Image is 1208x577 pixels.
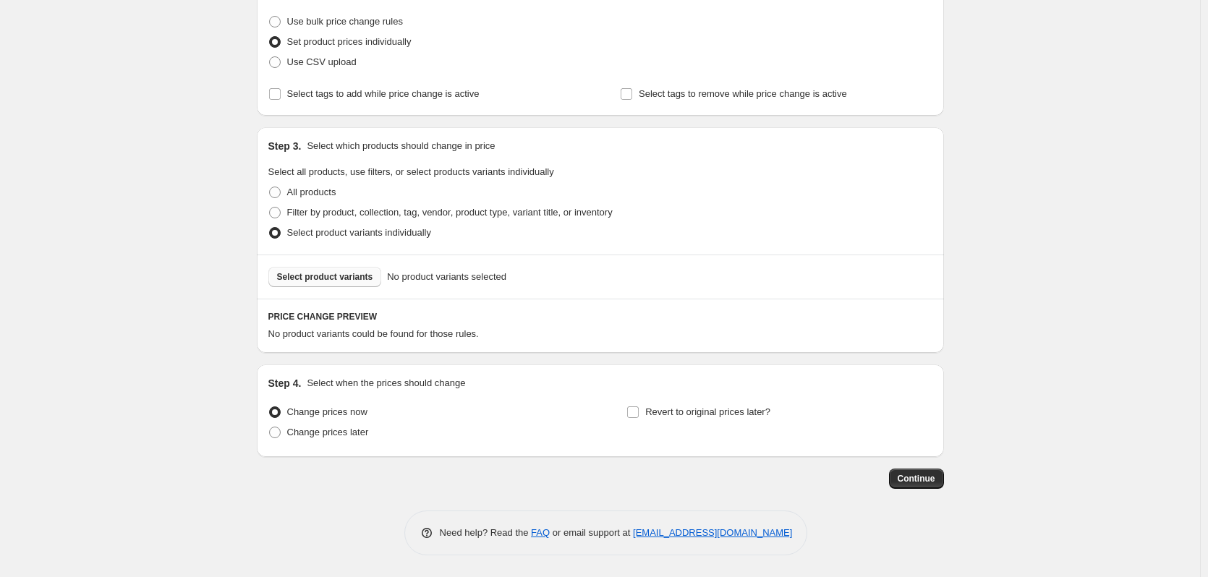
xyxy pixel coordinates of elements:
span: or email support at [550,527,633,538]
p: Select when the prices should change [307,376,465,390]
span: No product variants selected [387,270,506,284]
span: Set product prices individually [287,36,412,47]
button: Select product variants [268,267,382,287]
span: Select product variants individually [287,227,431,238]
span: Change prices now [287,406,367,417]
span: Change prices later [287,427,369,437]
span: Select tags to add while price change is active [287,88,480,99]
span: Need help? Read the [440,527,532,538]
span: All products [287,187,336,197]
a: FAQ [531,527,550,538]
h2: Step 3. [268,139,302,153]
button: Continue [889,469,944,489]
span: Continue [898,473,935,484]
span: Select product variants [277,271,373,283]
span: Use bulk price change rules [287,16,403,27]
span: Use CSV upload [287,56,357,67]
span: No product variants could be found for those rules. [268,328,479,339]
span: Select all products, use filters, or select products variants individually [268,166,554,177]
p: Select which products should change in price [307,139,495,153]
h2: Step 4. [268,376,302,390]
span: Select tags to remove while price change is active [639,88,847,99]
span: Filter by product, collection, tag, vendor, product type, variant title, or inventory [287,207,613,218]
span: Revert to original prices later? [645,406,770,417]
h6: PRICE CHANGE PREVIEW [268,311,932,322]
a: [EMAIL_ADDRESS][DOMAIN_NAME] [633,527,792,538]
